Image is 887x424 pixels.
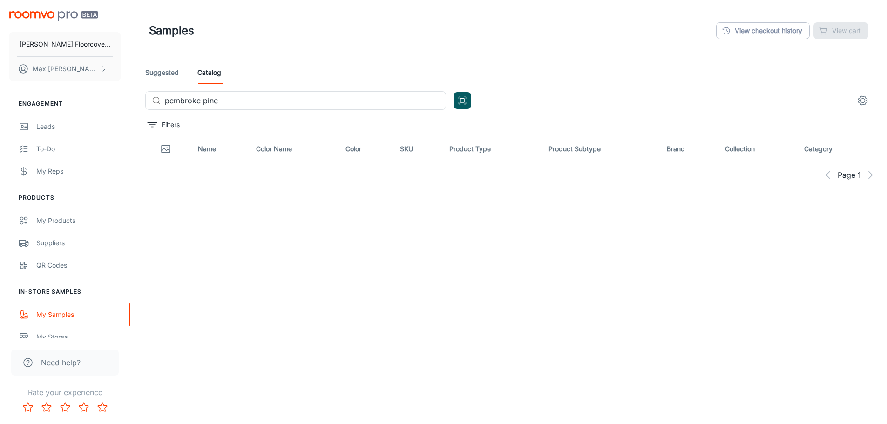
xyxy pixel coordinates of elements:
[541,136,659,162] th: Product Subtype
[338,136,392,162] th: Color
[7,387,122,398] p: Rate your experience
[9,11,98,21] img: Roomvo PRO Beta
[36,121,121,132] div: Leads
[659,136,718,162] th: Brand
[74,398,93,417] button: Rate 4 star
[145,117,182,132] button: filter
[249,136,338,162] th: Color Name
[56,398,74,417] button: Rate 3 star
[162,120,180,130] p: Filters
[36,332,121,342] div: My Stores
[36,238,121,248] div: Suppliers
[838,169,861,181] span: Page 1
[160,143,171,155] svg: Thumbnail
[19,398,37,417] button: Rate 1 star
[454,92,471,109] button: Open QR code scanner
[165,91,446,110] input: Search
[36,166,121,176] div: My Reps
[797,136,880,162] th: Category
[853,91,872,110] button: settings
[442,136,541,162] th: Product Type
[716,22,810,39] a: View checkout history
[41,357,81,368] span: Need help?
[145,61,179,84] a: Suggested
[9,32,121,56] button: [PERSON_NAME] Floorcovering
[36,260,121,270] div: QR Codes
[393,136,442,162] th: SKU
[197,61,221,84] a: Catalog
[149,22,194,39] h1: Samples
[190,136,249,162] th: Name
[33,64,98,74] p: Max [PERSON_NAME]
[36,144,121,154] div: To-do
[718,136,796,162] th: Collection
[9,57,121,81] button: Max [PERSON_NAME]
[93,398,112,417] button: Rate 5 star
[36,215,121,226] div: My Products
[37,398,56,417] button: Rate 2 star
[20,39,110,49] p: [PERSON_NAME] Floorcovering
[36,310,121,320] div: My Samples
